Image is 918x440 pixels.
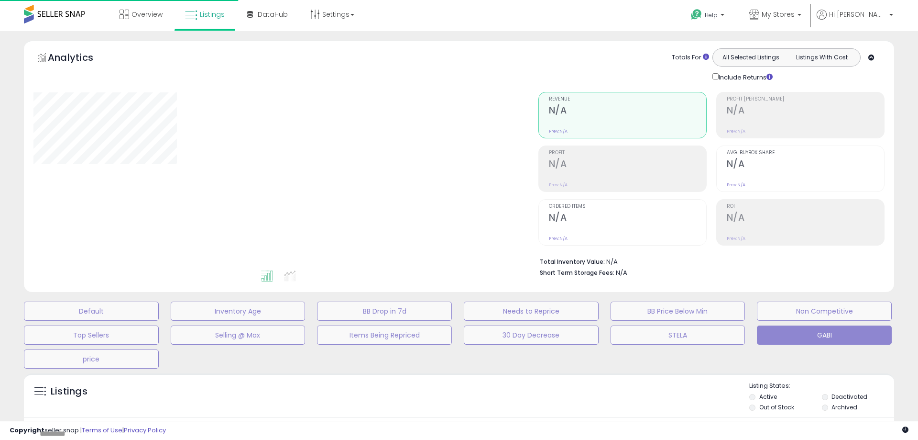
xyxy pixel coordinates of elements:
h2: N/A [549,158,706,171]
button: Top Sellers [24,326,159,345]
button: Items Being Repriced [317,326,452,345]
h2: N/A [727,212,884,225]
span: ROI [727,204,884,209]
small: Prev: N/A [549,128,568,134]
button: Default [24,302,159,321]
h5: Analytics [48,51,112,67]
h2: N/A [727,105,884,118]
span: N/A [616,268,627,277]
b: Short Term Storage Fees: [540,269,614,277]
span: Help [705,11,718,19]
button: price [24,350,159,369]
span: DataHub [258,10,288,19]
strong: Copyright [10,426,44,435]
a: Hi [PERSON_NAME] [817,10,893,31]
span: Avg. Buybox Share [727,150,884,156]
span: Listings [200,10,225,19]
i: Get Help [690,9,702,21]
button: BB Drop in 7d [317,302,452,321]
span: Profit [549,150,706,156]
span: Ordered Items [549,204,706,209]
h2: N/A [549,105,706,118]
small: Prev: N/A [727,128,745,134]
h2: N/A [727,158,884,171]
div: Totals For [672,53,709,62]
span: Hi [PERSON_NAME] [829,10,886,19]
h2: N/A [549,212,706,225]
button: BB Price Below Min [611,302,745,321]
button: All Selected Listings [715,51,787,64]
button: Non Competitive [757,302,892,321]
div: seller snap | | [10,426,166,435]
small: Prev: N/A [549,182,568,188]
li: N/A [540,255,877,267]
button: Needs to Reprice [464,302,599,321]
button: STELA [611,326,745,345]
small: Prev: N/A [727,182,745,188]
a: Help [683,1,734,31]
button: Inventory Age [171,302,306,321]
span: Profit [PERSON_NAME] [727,97,884,102]
button: GABI [757,326,892,345]
small: Prev: N/A [727,236,745,241]
button: Listings With Cost [786,51,857,64]
div: Include Returns [705,71,784,82]
button: Selling @ Max [171,326,306,345]
span: Overview [131,10,163,19]
small: Prev: N/A [549,236,568,241]
b: Total Inventory Value: [540,258,605,266]
span: Revenue [549,97,706,102]
button: 30 Day Decrease [464,326,599,345]
span: My Stores [762,10,795,19]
